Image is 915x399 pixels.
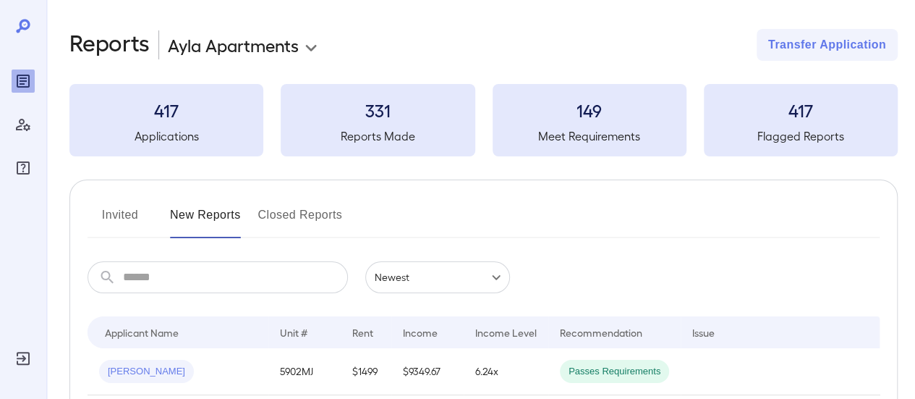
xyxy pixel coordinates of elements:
div: Log Out [12,347,35,370]
h5: Meet Requirements [493,127,686,145]
div: Income [403,324,438,341]
button: Invited [88,203,153,238]
td: 6.24x [464,348,548,395]
h5: Flagged Reports [704,127,898,145]
button: New Reports [170,203,241,238]
span: [PERSON_NAME] [99,365,194,379]
div: Recommendation [560,324,642,341]
summary: 417Applications331Reports Made149Meet Requirements417Flagged Reports [69,84,898,156]
div: Rent [352,324,375,341]
h3: 417 [704,98,898,122]
h5: Reports Made [281,127,474,145]
h3: 149 [493,98,686,122]
div: Unit # [280,324,307,341]
button: Transfer Application [757,29,898,61]
button: Closed Reports [258,203,343,238]
span: Passes Requirements [560,365,669,379]
td: $1499 [341,348,391,395]
td: 5902MJ [268,348,341,395]
h3: 417 [69,98,263,122]
div: FAQ [12,156,35,180]
td: $9349.67 [391,348,464,395]
h5: Applications [69,127,263,145]
h2: Reports [69,29,150,61]
div: Manage Users [12,113,35,136]
p: Ayla Apartments [168,33,299,56]
h3: 331 [281,98,474,122]
div: Reports [12,70,35,93]
div: Applicant Name [105,324,179,341]
div: Income Level [475,324,537,341]
div: Issue [692,324,715,341]
div: Newest [365,261,510,293]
